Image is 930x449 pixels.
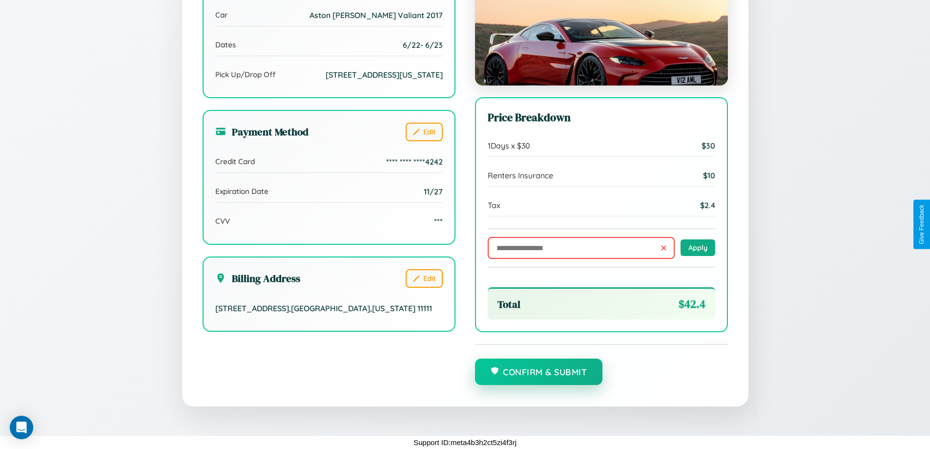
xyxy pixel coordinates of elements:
span: Tax [488,200,500,210]
button: Apply [681,239,715,256]
h3: Payment Method [215,125,309,139]
span: Car [215,10,227,20]
div: Give Feedback [918,205,925,244]
p: Support ID: meta4b3h2ct5zi4f3rj [413,436,517,449]
span: Renters Insurance [488,171,553,180]
button: Edit [406,123,443,141]
div: Open Intercom Messenger [10,416,33,439]
span: Total [497,297,520,311]
span: Credit Card [215,157,255,166]
span: $ 10 [703,171,715,180]
span: $ 30 [702,141,715,150]
span: CVV [215,216,230,226]
span: 6 / 22 - 6 / 23 [403,40,443,50]
span: Pick Up/Drop Off [215,70,276,79]
h3: Billing Address [215,271,300,285]
span: $ 42.4 [679,297,705,312]
button: Confirm & Submit [475,359,603,385]
span: Expiration Date [215,187,269,196]
span: Dates [215,40,236,49]
span: Aston [PERSON_NAME] Valiant 2017 [310,10,443,20]
span: 1 Days x $ 30 [488,141,530,150]
span: [STREET_ADDRESS][US_STATE] [326,70,443,80]
span: $ 2.4 [700,200,715,210]
span: [STREET_ADDRESS] , [GEOGRAPHIC_DATA] , [US_STATE] 11111 [215,303,432,313]
span: 11/27 [424,187,443,196]
h3: Price Breakdown [488,110,715,125]
button: Edit [406,269,443,288]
